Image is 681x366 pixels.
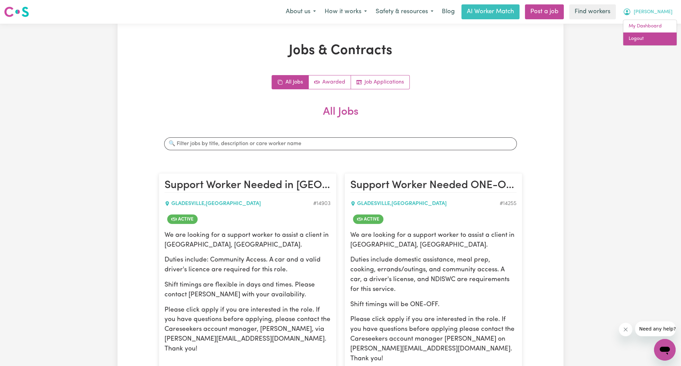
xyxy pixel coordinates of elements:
input: 🔍 Filter jobs by title, description or care worker name [164,137,517,150]
button: Safety & resources [371,5,438,19]
iframe: Button to launch messaging window [654,339,676,361]
h1: Jobs & Contracts [159,43,522,59]
div: GLADESVILLE , [GEOGRAPHIC_DATA] [350,200,500,208]
p: Please click apply if you are interested in the role. If you have questions before applying, plea... [165,305,331,354]
div: Job ID #14903 [313,200,331,208]
p: Shift timings will be ONE-OFF. [350,300,516,310]
a: Careseekers logo [4,4,29,20]
span: Job is active [353,214,383,224]
p: Please click apply if you are interested in the role. If you have questions before applying pleas... [350,315,516,364]
img: Careseekers logo [4,6,29,18]
a: Blog [438,4,459,19]
a: Active jobs [309,75,351,89]
div: Job ID #14255 [500,200,516,208]
button: My Account [619,5,677,19]
p: Duties include domestic assistance, meal prep, cooking, errands/outings, and community access. A ... [350,255,516,294]
iframe: Message from company [635,321,676,336]
button: About us [281,5,320,19]
a: My Dashboard [623,20,677,33]
span: Need any help? [4,5,41,10]
h2: All Jobs [159,106,522,129]
a: Job applications [351,75,409,89]
p: Duties include: Community Access. A car and a valid driver's licence are required for this role. [165,255,331,275]
a: Post a job [525,4,564,19]
p: We are looking for a support worker to assist a client in [GEOGRAPHIC_DATA], [GEOGRAPHIC_DATA]. [165,231,331,250]
a: All jobs [272,75,309,89]
span: Job is active [167,214,198,224]
a: Find workers [569,4,616,19]
h2: Support Worker Needed ONE-OFF In Gladesville, NSW [350,179,516,192]
div: GLADESVILLE , [GEOGRAPHIC_DATA] [165,200,313,208]
button: How it works [320,5,371,19]
span: [PERSON_NAME] [634,8,673,16]
a: Logout [623,32,677,45]
iframe: Close message [619,323,632,336]
div: My Account [623,20,677,46]
a: AI Worker Match [461,4,520,19]
p: We are looking for a support worker to assist a client in [GEOGRAPHIC_DATA], [GEOGRAPHIC_DATA]. [350,231,516,250]
p: Shift timings are flexible in days and times. Please contact [PERSON_NAME] with your availability. [165,280,331,300]
h2: Support Worker Needed in Gladesville, NSW [165,179,331,192]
